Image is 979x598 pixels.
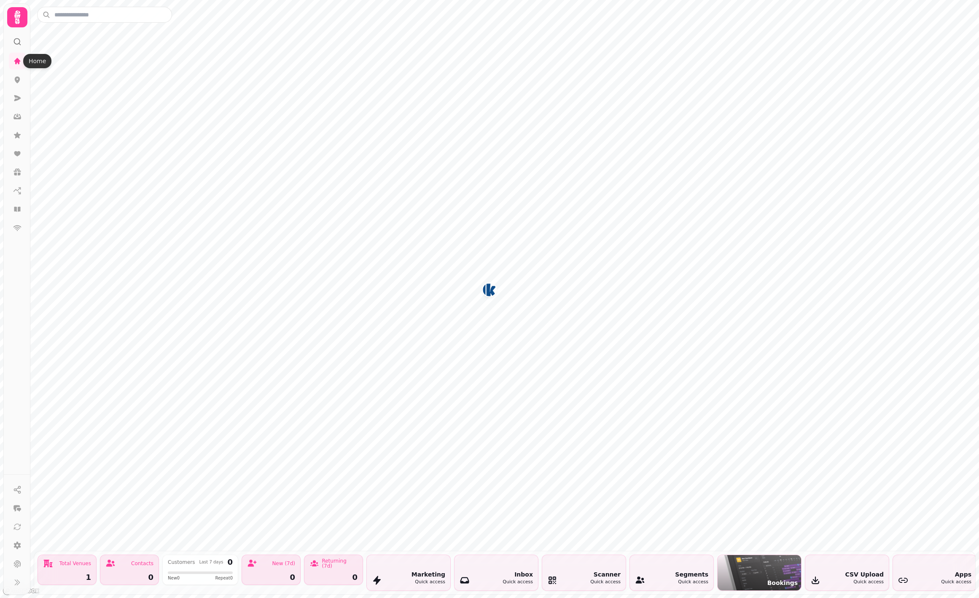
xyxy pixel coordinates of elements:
button: InboxQuick access [454,555,538,591]
span: Repeat 0 [215,575,233,581]
button: ScannerQuick access [542,555,626,591]
div: Customers [168,560,195,565]
a: Mapbox logo [3,586,40,595]
button: MarketingQuick access [366,555,451,591]
div: Quick access [412,579,445,586]
div: Apps [941,570,971,579]
span: Bookings [767,579,798,587]
span: New 0 [168,575,180,581]
div: Quick access [503,579,533,586]
div: Scanner [590,570,621,579]
div: Segments [675,570,708,579]
button: SegmentsQuick access [629,555,714,591]
div: 0 [247,574,295,581]
div: Contacts [131,561,153,566]
div: CSV Upload [845,570,884,579]
div: Marketing [412,570,445,579]
div: New (7d) [272,561,295,566]
div: 0 [309,574,358,581]
div: Total Venues [59,561,91,566]
button: CSV UploadQuick access [805,555,889,591]
div: Returning (7d) [322,558,358,569]
div: Quick access [675,579,708,586]
div: Quick access [941,579,971,586]
button: Allkin Tap & Bottle [483,283,496,296]
div: Inbox [503,570,533,579]
div: Map marker [483,283,496,299]
div: 0 [105,574,153,581]
div: Quick access [590,579,621,586]
div: 0 [227,558,233,566]
div: Home [23,54,51,68]
button: Bookings [717,555,801,591]
div: Last 7 days [199,560,223,564]
div: 1 [43,574,91,581]
button: AppsQuick access [893,555,977,591]
div: Quick access [845,579,884,586]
